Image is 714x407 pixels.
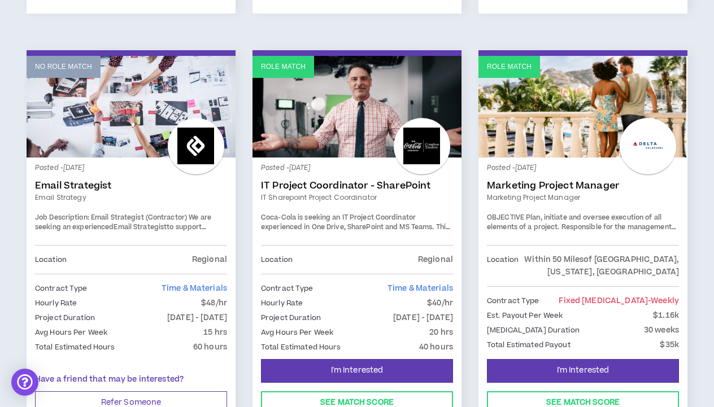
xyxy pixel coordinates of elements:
p: $40/hr [427,297,453,309]
p: $1.16k [653,309,679,322]
span: Time & Materials [388,283,453,294]
p: Hourly Rate [261,297,303,309]
p: $48/hr [201,297,227,309]
a: No Role Match [27,56,236,157]
p: Contract Type [261,282,314,295]
a: Email Strategy [35,192,227,203]
p: Regional [192,253,227,266]
p: Location [487,253,519,278]
a: IT Project Coordinator - SharePoint [261,180,453,191]
p: Contract Type [487,295,539,307]
div: Open Intercom Messenger [11,369,38,396]
span: I'm Interested [331,365,384,376]
p: Location [35,253,67,266]
p: Total Estimated Payout [487,339,571,351]
p: Within 50 Miles of [GEOGRAPHIC_DATA], [US_STATE], [GEOGRAPHIC_DATA] [519,253,679,278]
a: IT Sharepoint Project Coordinator [261,192,453,203]
p: $35k [660,339,679,351]
p: Project Duration [35,312,95,324]
p: Role Match [487,62,532,72]
p: Avg Hours Per Week [261,326,333,339]
p: No Role Match [35,62,92,72]
a: Marketing Project Manager [487,180,679,191]
p: Est. Payout Per Week [487,309,563,322]
a: Marketing Project Manager [487,192,679,203]
strong: Email Strategist [114,222,167,232]
p: [DATE] - [DATE] [167,312,227,324]
span: OBJECTIVE [487,213,524,222]
a: Role Match [478,56,687,157]
p: Project Duration [261,312,321,324]
p: Location [261,253,293,266]
p: Posted - [DATE] [487,163,679,173]
span: - weekly [648,295,679,307]
strong: Job Description: Email Strategist (Contractor) [35,213,187,222]
a: Role Match [252,56,462,157]
p: Posted - [DATE] [35,163,227,173]
p: 60 hours [193,341,227,353]
span: Time & Materials [162,283,227,294]
p: Have a friend that may be interested? [35,374,227,386]
p: Contract Type [35,282,88,295]
p: [MEDICAL_DATA] Duration [487,324,580,336]
p: 15 hrs [203,326,227,339]
p: Total Estimated Hours [35,341,115,353]
p: Posted - [DATE] [261,163,453,173]
p: Regional [418,253,453,266]
p: Avg Hours Per Week [35,326,107,339]
p: Total Estimated Hours [261,341,341,353]
p: 40 hours [419,341,453,353]
span: Fixed [MEDICAL_DATA] [559,295,679,307]
p: Hourly Rate [35,297,77,309]
p: 20 hrs [429,326,453,339]
p: Role Match [261,62,306,72]
p: 30 weeks [644,324,679,336]
span: Coca-Cola is seeking an IT Project Coordinator experienced in One Drive, SharePoint and MS Teams.... [261,213,450,262]
button: I'm Interested [261,359,453,383]
p: [DATE] - [DATE] [393,312,453,324]
a: Email Strategist [35,180,227,191]
button: I'm Interested [487,359,679,383]
span: I'm Interested [557,365,609,376]
span: Plan, initiate and oversee execution of all elements of a project. Responsible for the management... [487,213,677,272]
span: We are seeking an experienced [35,213,211,233]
